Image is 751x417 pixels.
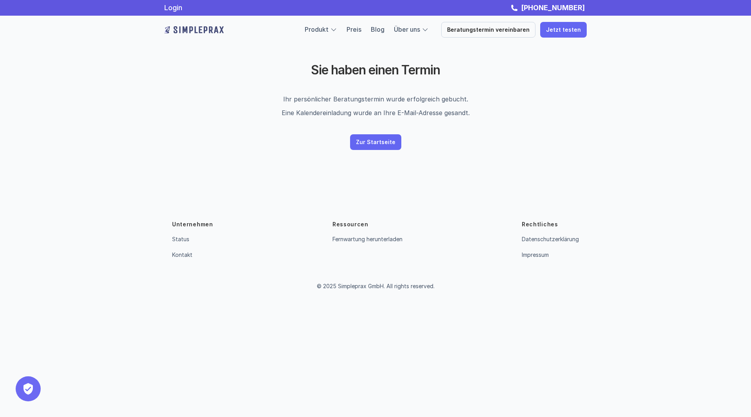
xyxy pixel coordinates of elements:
a: Beratungstermin vereinbaren [441,22,535,38]
p: © 2025 Simpleprax GmbH. All rights reserved. [317,283,435,290]
p: Zur Startseite [356,139,395,146]
p: Ressourcen [332,220,368,228]
a: [PHONE_NUMBER] [519,4,587,12]
a: Login [164,4,182,12]
a: Zur Startseite [350,134,401,150]
p: Unternehmen [172,220,213,228]
a: Fernwartung herunterladen [332,236,402,242]
a: Produkt [305,25,329,33]
p: Ihr persönlicher Beratungstermin wurde erfolgreich gebucht. [256,93,495,105]
p: Beratungstermin vereinbaren [447,27,530,33]
strong: [PHONE_NUMBER] [521,4,585,12]
p: Jetzt testen [546,27,581,33]
a: Blog [371,25,384,33]
a: Jetzt testen [540,22,587,38]
p: Eine Kalendereinladung wurde an Ihre E-Mail-Adresse gesandt. [256,107,495,119]
a: Über uns [394,25,420,33]
p: Rechtliches [522,220,558,228]
h2: Sie haben einen Termin [241,63,510,78]
a: Preis [347,25,361,33]
a: Impressum [522,251,549,258]
a: Status [172,236,189,242]
a: Kontakt [172,251,192,258]
a: Datenschutzerklärung [522,236,579,242]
